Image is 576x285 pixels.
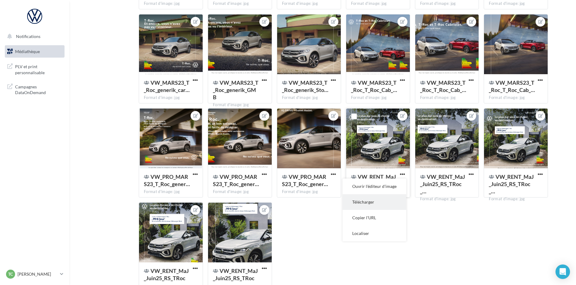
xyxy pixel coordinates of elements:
p: [PERSON_NAME] [17,271,58,277]
span: PLV et print personnalisable [15,62,62,75]
span: VW_RENT_MaJ_Juin25_RS_TRoc_GMB [420,173,465,195]
span: VW_RENT_MaJ_Juin25_RS_TRoc_CARRE [351,173,396,195]
div: Format d'image: jpg [282,189,336,195]
span: VW_RENT_MaJ_Juin25_RS_TRoc_GMB_720x720px [489,173,534,195]
span: VW_MARS23_T_Roc_generik_GMB [213,79,258,100]
span: VW_MARS23_T_Roc_T_Roc_Cab_generik_GMB [420,79,466,93]
span: VW_PRO_MARS23_T_Roc_generik_GMB [213,173,259,187]
span: Médiathèque [15,49,40,54]
button: Localiser [343,226,406,241]
span: VW_MARS23_T_Roc_generik_carre [144,79,190,93]
div: Format d'image: jpg [282,95,336,100]
div: Format d'image: jpg [213,1,267,6]
button: Télécharger [343,194,406,210]
span: VW_PRO_MARS23_T_Roc_generik_carre [144,173,190,187]
div: Format d'image: jpg [489,196,543,202]
span: VW_MARS23_T_Roc_T_Roc_Cab_generik_carre [351,79,397,93]
div: Format d'image: jpg [420,1,474,6]
div: Format d'image: jpg [144,1,198,6]
span: VW_PRO_MARS23_T_Roc_generik_Story [282,173,328,187]
span: Campagnes DataOnDemand [15,83,62,96]
div: Format d'image: jpg [144,95,198,100]
div: Format d'image: jpg [489,1,543,6]
span: VW_MARS23_T_Roc_generik_Story [282,79,328,93]
button: Ouvrir l'éditeur d'image [343,179,406,194]
span: TC [8,271,13,277]
a: PLV et print personnalisable [4,60,66,78]
div: Format d'image: jpg [351,1,405,6]
span: VW_MARS23_T_Roc_T_Roc_Cab_generik_Story [489,79,535,93]
div: Open Intercom Messenger [555,264,570,279]
button: Notifications [4,30,63,43]
div: Format d'image: jpg [213,189,267,195]
a: TC [PERSON_NAME] [5,268,65,280]
span: Notifications [16,34,40,39]
div: Format d'image: jpg [144,189,198,195]
div: Format d'image: jpg [420,196,474,202]
button: Copier l'URL [343,210,406,226]
div: Format d'image: jpg [213,102,267,108]
div: Format d'image: jpg [420,95,474,100]
a: Campagnes DataOnDemand [4,80,66,98]
div: Format d'image: jpg [489,95,543,100]
div: Format d'image: jpg [282,1,336,6]
div: Format d'image: jpg [351,95,405,100]
a: Médiathèque [4,45,66,58]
